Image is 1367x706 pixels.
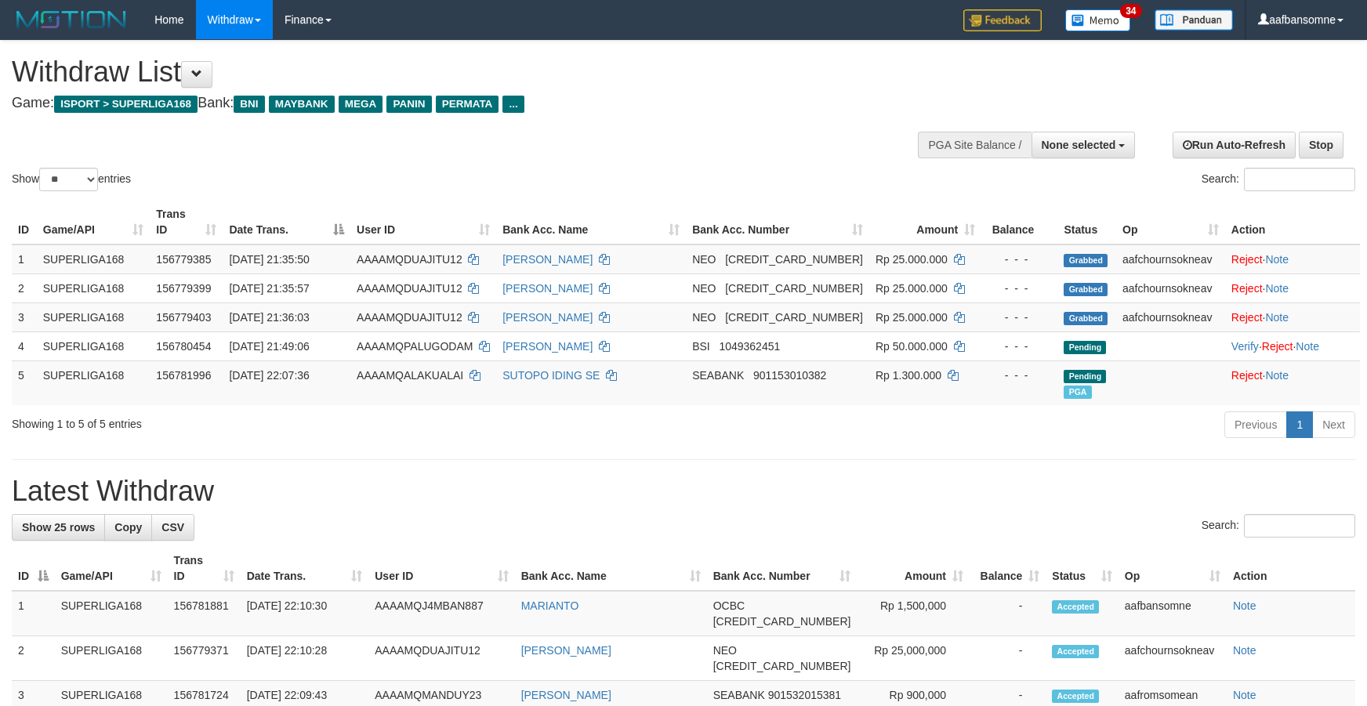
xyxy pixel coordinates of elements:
span: 156779403 [156,311,211,324]
span: 156781996 [156,369,211,382]
td: aafchournsokneav [1116,244,1225,274]
td: Rp 25,000,000 [857,636,970,681]
th: Bank Acc. Number: activate to sort column ascending [686,200,869,244]
a: Reject [1231,369,1263,382]
span: [DATE] 21:36:03 [229,311,309,324]
span: 156779399 [156,282,211,295]
td: aafbansomne [1119,591,1227,636]
label: Show entries [12,168,131,191]
th: ID: activate to sort column descending [12,546,55,591]
span: Rp 25.000.000 [876,253,948,266]
span: AAAAMQDUAJITU12 [357,282,462,295]
span: PERMATA [436,96,499,113]
td: · [1225,360,1360,405]
span: ... [502,96,524,113]
span: NEO [692,253,716,266]
th: Op: activate to sort column ascending [1116,200,1225,244]
img: Button%20Memo.svg [1065,9,1131,31]
span: Copy 901532015381 to clipboard [768,689,841,701]
span: Grabbed [1064,254,1108,267]
h1: Withdraw List [12,56,896,88]
label: Search: [1202,168,1355,191]
a: [PERSON_NAME] [502,282,593,295]
span: OCBC [713,599,745,612]
div: Showing 1 to 5 of 5 entries [12,410,558,432]
a: Note [1265,311,1289,324]
span: Accepted [1052,690,1099,703]
a: Reject [1262,340,1293,353]
a: [PERSON_NAME] [502,340,593,353]
span: [DATE] 22:07:36 [229,369,309,382]
span: Rp 25.000.000 [876,311,948,324]
td: AAAAMQDUAJITU12 [368,636,514,681]
a: Note [1265,253,1289,266]
a: Note [1233,599,1256,612]
span: Accepted [1052,645,1099,658]
div: - - - [988,310,1051,325]
span: Copy 693816522488 to clipboard [713,615,851,628]
th: Status [1057,200,1116,244]
td: SUPERLIGA168 [37,244,150,274]
span: MEGA [339,96,383,113]
span: AAAAMQDUAJITU12 [357,253,462,266]
a: Copy [104,514,152,541]
span: Accepted [1052,600,1099,614]
span: 34 [1120,4,1141,18]
div: - - - [988,339,1051,354]
span: Copy 5859457140486971 to clipboard [725,282,863,295]
a: [PERSON_NAME] [502,253,593,266]
td: · [1225,273,1360,302]
label: Search: [1202,514,1355,538]
span: Rp 50.000.000 [876,340,948,353]
td: 5 [12,360,37,405]
a: CSV [151,514,194,541]
span: Copy [114,521,142,534]
th: Status: activate to sort column ascending [1046,546,1119,591]
div: - - - [988,252,1051,267]
a: MARIANTO [521,599,579,612]
span: SEABANK [692,369,744,382]
th: Balance [981,200,1057,244]
th: Date Trans.: activate to sort column descending [223,200,350,244]
span: PANIN [386,96,431,113]
span: 156780454 [156,340,211,353]
th: Balance: activate to sort column ascending [970,546,1046,591]
span: NEO [692,311,716,324]
th: Game/API: activate to sort column ascending [55,546,168,591]
span: Copy 901153010382 to clipboard [753,369,826,382]
span: AAAAMQPALUGODAM [357,340,473,353]
span: None selected [1042,139,1116,151]
td: aafchournsokneav [1116,302,1225,331]
td: SUPERLIGA168 [37,360,150,405]
td: 156781881 [168,591,241,636]
td: AAAAMQJ4MBAN887 [368,591,514,636]
a: Run Auto-Refresh [1173,132,1296,158]
th: Bank Acc. Number: activate to sort column ascending [707,546,858,591]
a: Reject [1231,253,1263,266]
td: 2 [12,636,55,681]
td: · [1225,302,1360,331]
span: CSV [161,521,184,534]
th: Action [1225,200,1360,244]
a: Show 25 rows [12,514,105,541]
span: Copy 5859457140486971 to clipboard [725,253,863,266]
td: SUPERLIGA168 [37,302,150,331]
img: Feedback.jpg [963,9,1042,31]
td: SUPERLIGA168 [55,636,168,681]
td: [DATE] 22:10:28 [241,636,369,681]
span: [DATE] 21:35:50 [229,253,309,266]
th: Game/API: activate to sort column ascending [37,200,150,244]
div: - - - [988,281,1051,296]
span: AAAAMQDUAJITU12 [357,311,462,324]
span: [DATE] 21:35:57 [229,282,309,295]
td: Rp 1,500,000 [857,591,970,636]
button: None selected [1032,132,1136,158]
a: Reject [1231,311,1263,324]
span: Marked by aafromsomean [1064,386,1091,399]
a: Note [1265,369,1289,382]
th: ID [12,200,37,244]
td: aafchournsokneav [1116,273,1225,302]
span: BSI [692,340,710,353]
span: NEO [713,644,737,657]
a: Note [1233,689,1256,701]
